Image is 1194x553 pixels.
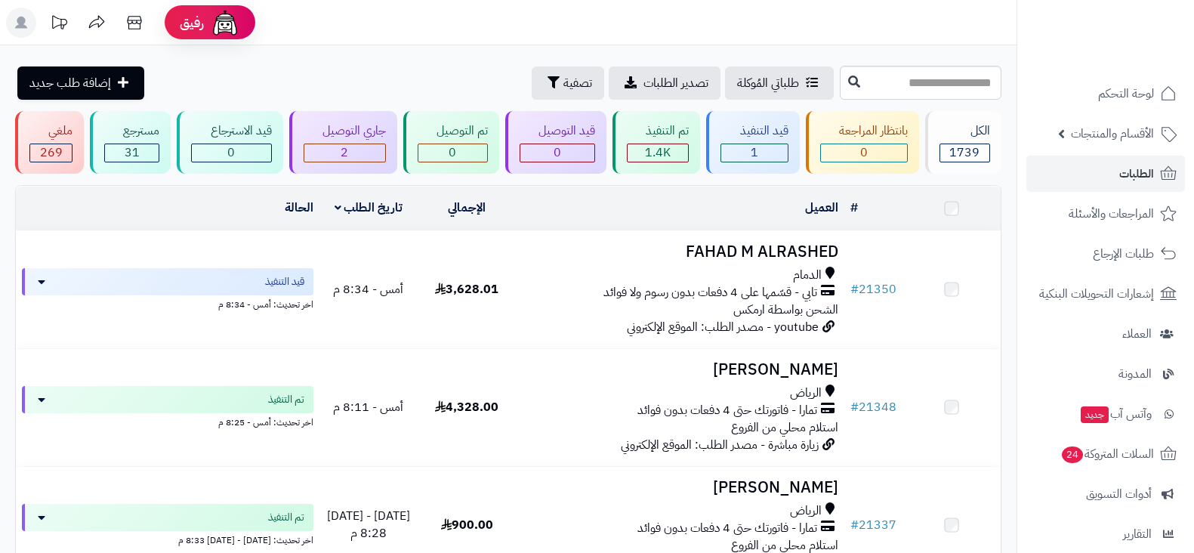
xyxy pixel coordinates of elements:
[441,516,493,534] span: 900.00
[1069,203,1154,224] span: المراجعات والأسئلة
[621,436,819,454] span: زيارة مباشرة - مصدر الطلب: الموقع الإلكتروني
[1123,524,1152,545] span: التقارير
[603,284,817,301] span: تابي - قسّمها على 4 دفعات بدون رسوم ولا فوائد
[29,122,73,140] div: ملغي
[22,413,313,429] div: اخر تحديث: أمس - 8:25 م
[335,199,403,217] a: تاريخ الطلب
[333,398,403,416] span: أمس - 8:11 م
[304,144,385,162] div: 2
[1118,363,1152,385] span: المدونة
[850,280,896,298] a: #21350
[304,122,386,140] div: جاري التوصيل
[563,74,592,92] span: تصفية
[627,318,819,336] span: youtube - مصدر الطلب: الموقع الإلكتروني
[125,144,140,162] span: 31
[105,144,159,162] div: 31
[1091,11,1180,43] img: logo-2.png
[939,122,990,140] div: الكل
[725,66,834,100] a: طلباتي المُوكلة
[850,516,896,534] a: #21337
[1026,316,1185,352] a: العملاء
[1081,406,1109,423] span: جديد
[449,144,456,162] span: 0
[333,280,403,298] span: أمس - 8:34 م
[418,144,487,162] div: 0
[1098,83,1154,104] span: لوحة التحكم
[22,295,313,311] div: اخر تحديث: أمس - 8:34 م
[502,111,609,174] a: قيد التوصيل 0
[30,144,72,162] div: 269
[731,419,838,437] span: استلام محلي من الفروع
[29,74,111,92] span: إضافة طلب جديد
[522,479,838,496] h3: [PERSON_NAME]
[720,122,788,140] div: قيد التنفيذ
[850,280,859,298] span: #
[803,111,922,174] a: بانتظار المراجعة 0
[860,144,868,162] span: 0
[821,144,907,162] div: 0
[227,144,235,162] span: 0
[448,199,486,217] a: الإجمالي
[1071,123,1154,144] span: الأقسام والمنتجات
[12,111,87,174] a: ملغي 269
[790,385,822,402] span: الرياض
[520,122,595,140] div: قيد التوصيل
[703,111,802,174] a: قيد التنفيذ 1
[643,74,708,92] span: تصدير الطلبات
[1026,236,1185,272] a: طلبات الإرجاع
[1026,76,1185,112] a: لوحة التحكم
[1062,446,1084,463] span: 24
[1026,356,1185,392] a: المدونة
[850,516,859,534] span: #
[850,398,896,416] a: #21348
[1093,243,1154,264] span: طلبات الإرجاع
[327,507,410,542] span: [DATE] - [DATE] 8:28 م
[628,144,688,162] div: 1436
[1122,323,1152,344] span: العملاء
[609,66,720,100] a: تصدير الطلبات
[721,144,787,162] div: 1
[210,8,240,38] img: ai-face.png
[522,361,838,378] h3: [PERSON_NAME]
[1026,516,1185,552] a: التقارير
[285,199,313,217] a: الحالة
[1060,443,1154,465] span: السلات المتروكة
[174,111,285,174] a: قيد الاسترجاع 0
[645,144,671,162] span: 1.4K
[790,502,822,520] span: الرياض
[520,144,594,162] div: 0
[751,144,758,162] span: 1
[1026,196,1185,232] a: المراجعات والأسئلة
[192,144,270,162] div: 0
[793,267,822,284] span: الدمام
[850,199,858,217] a: #
[87,111,174,174] a: مسترجع 31
[737,74,799,92] span: طلباتي المُوكلة
[532,66,604,100] button: تصفية
[191,122,271,140] div: قيد الاسترجاع
[268,510,304,525] span: تم التنفيذ
[265,274,304,289] span: قيد التنفيذ
[400,111,502,174] a: تم التوصيل 0
[1026,476,1185,512] a: أدوات التسويق
[435,280,498,298] span: 3,628.01
[1026,436,1185,472] a: السلات المتروكة24
[1119,163,1154,184] span: الطلبات
[554,144,561,162] span: 0
[1026,156,1185,192] a: الطلبات
[1026,396,1185,432] a: وآتس آبجديد
[820,122,908,140] div: بانتظار المراجعة
[609,111,703,174] a: تم التنفيذ 1.4K
[733,301,838,319] span: الشحن بواسطة ارمكس
[268,392,304,407] span: تم التنفيذ
[418,122,488,140] div: تم التوصيل
[1079,403,1152,425] span: وآتس آب
[850,398,859,416] span: #
[1039,283,1154,304] span: إشعارات التحويلات البنكية
[40,144,63,162] span: 269
[180,14,204,32] span: رفيق
[22,531,313,547] div: اخر تحديث: [DATE] - [DATE] 8:33 م
[1086,483,1152,505] span: أدوات التسويق
[949,144,980,162] span: 1739
[17,66,144,100] a: إضافة طلب جديد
